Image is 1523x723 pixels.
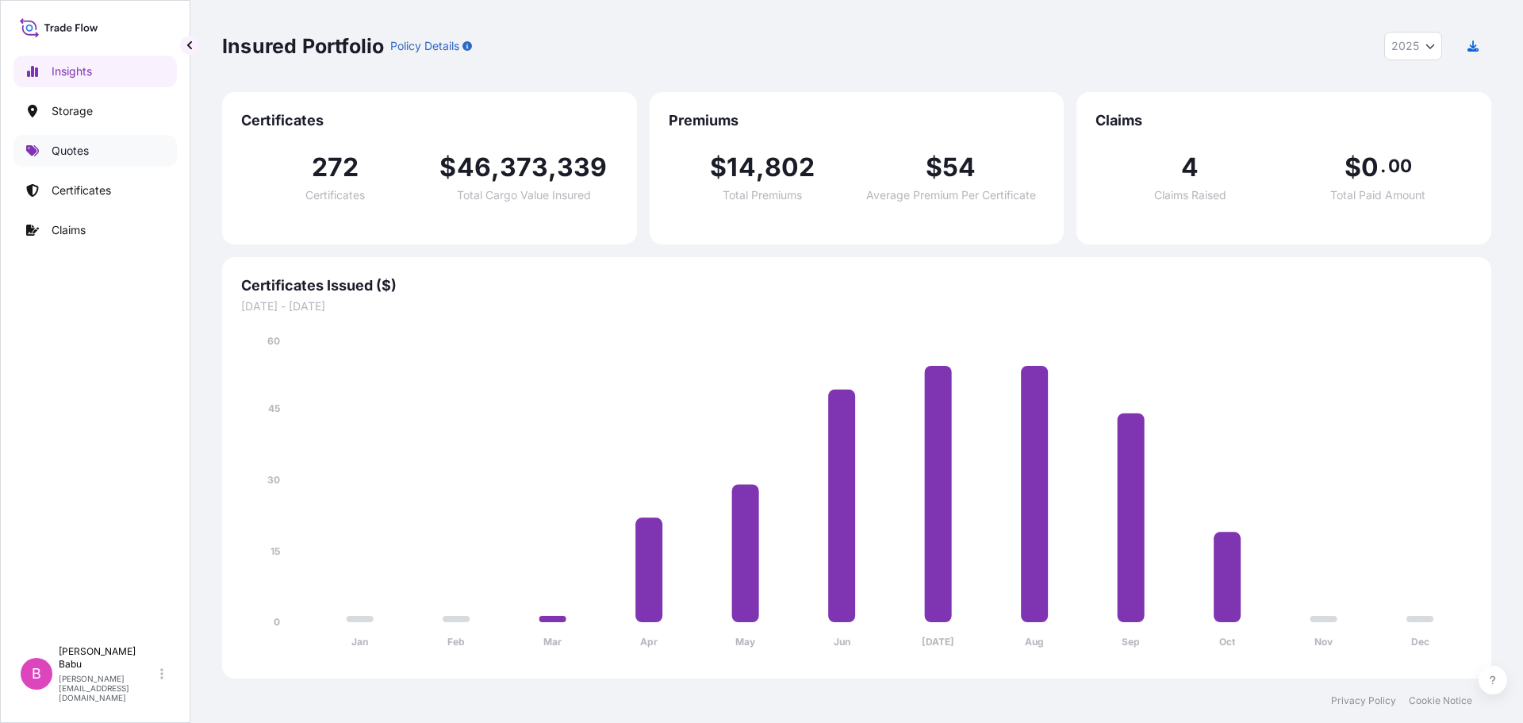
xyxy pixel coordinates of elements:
[543,636,562,648] tspan: Mar
[942,155,976,180] span: 54
[270,545,280,557] tspan: 15
[268,402,280,414] tspan: 45
[52,63,92,79] p: Insights
[1345,155,1361,180] span: $
[13,56,177,87] a: Insights
[59,674,157,702] p: [PERSON_NAME][EMAIL_ADDRESS][DOMAIN_NAME]
[274,616,280,628] tspan: 0
[1361,155,1379,180] span: 0
[241,298,1472,314] span: [DATE] - [DATE]
[710,155,727,180] span: $
[390,38,459,54] p: Policy Details
[241,111,618,130] span: Certificates
[241,276,1472,295] span: Certificates Issued ($)
[222,33,384,59] p: Insured Portfolio
[457,190,591,201] span: Total Cargo Value Insured
[1219,636,1236,648] tspan: Oct
[59,645,157,671] p: [PERSON_NAME] Babu
[1331,694,1396,707] a: Privacy Policy
[640,636,658,648] tspan: Apr
[1154,190,1226,201] span: Claims Raised
[765,155,815,180] span: 802
[52,183,111,198] p: Certificates
[1330,190,1425,201] span: Total Paid Amount
[1384,32,1442,60] button: Year Selector
[834,636,850,648] tspan: Jun
[500,155,548,180] span: 373
[1411,636,1429,648] tspan: Dec
[922,636,954,648] tspan: [DATE]
[13,135,177,167] a: Quotes
[52,143,89,159] p: Quotes
[1181,155,1199,180] span: 4
[727,155,755,180] span: 14
[557,155,608,180] span: 339
[1409,694,1472,707] a: Cookie Notice
[457,155,491,180] span: 46
[267,335,280,347] tspan: 60
[13,175,177,206] a: Certificates
[351,636,368,648] tspan: Jan
[439,155,456,180] span: $
[1391,38,1419,54] span: 2025
[32,666,41,682] span: B
[669,111,1045,130] span: Premiums
[1095,111,1472,130] span: Claims
[52,103,93,119] p: Storage
[866,190,1036,201] span: Average Premium Per Certificate
[756,155,765,180] span: ,
[1380,160,1386,172] span: .
[735,636,756,648] tspan: May
[1314,636,1333,648] tspan: Nov
[312,155,359,180] span: 272
[491,155,500,180] span: ,
[723,190,802,201] span: Total Premiums
[52,222,86,238] p: Claims
[1025,636,1044,648] tspan: Aug
[926,155,942,180] span: $
[1388,160,1412,172] span: 00
[447,636,465,648] tspan: Feb
[13,214,177,246] a: Claims
[13,95,177,127] a: Storage
[267,474,280,486] tspan: 30
[305,190,365,201] span: Certificates
[548,155,557,180] span: ,
[1122,636,1140,648] tspan: Sep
